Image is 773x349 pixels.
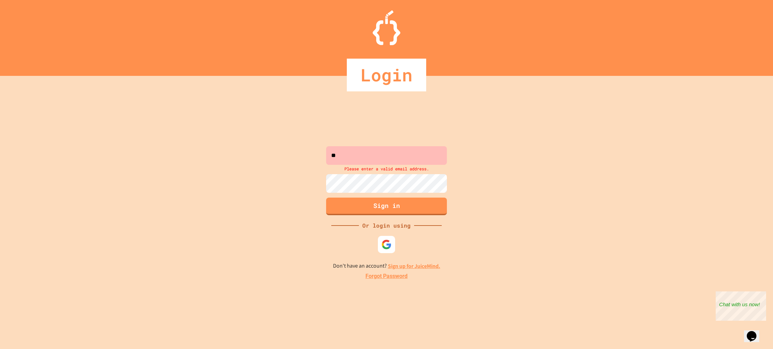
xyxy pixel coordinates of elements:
div: Login [347,59,426,91]
div: Please enter a valid email address. [324,165,449,172]
img: Logo.svg [373,10,400,45]
button: Sign in [326,198,447,215]
div: Or login using [359,221,414,230]
a: Forgot Password [365,272,408,280]
p: Don't have an account? [333,262,440,270]
img: google-icon.svg [381,239,392,250]
a: Sign up for JuiceMind. [388,262,440,270]
iframe: chat widget [744,321,766,342]
iframe: chat widget [716,291,766,321]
